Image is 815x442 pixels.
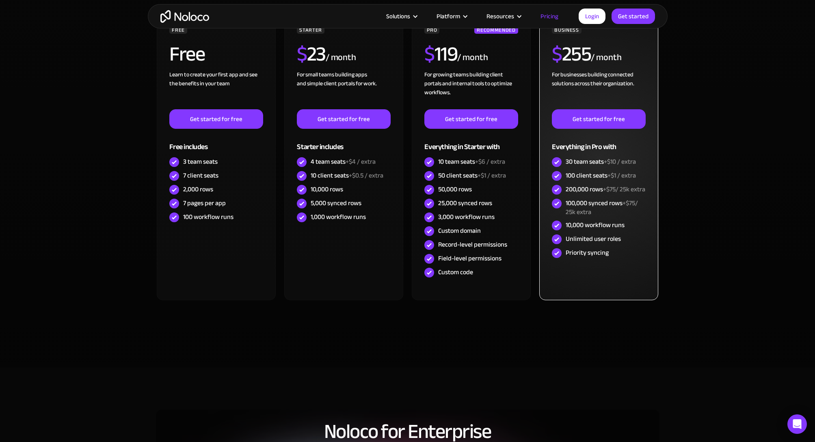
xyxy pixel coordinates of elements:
[438,157,505,166] div: 10 team seats
[457,51,488,64] div: / month
[311,171,383,180] div: 10 client seats
[311,199,361,208] div: 5,000 synced rows
[476,11,530,22] div: Resources
[438,212,495,221] div: 3,000 workflow runs
[297,70,390,109] div: For small teams building apps and simple client portals for work. ‍
[297,109,390,129] a: Get started for free
[311,157,376,166] div: 4 team seats
[552,129,645,155] div: Everything in Pro with
[426,11,476,22] div: Platform
[297,129,390,155] div: Starter includes
[607,169,636,182] span: +$1 / extra
[486,11,514,22] div: Resources
[183,171,218,180] div: 7 client seats
[579,9,605,24] a: Login
[438,254,502,263] div: Field-level permissions
[386,11,410,22] div: Solutions
[183,157,218,166] div: 3 team seats
[297,35,307,73] span: $
[326,51,356,64] div: / month
[591,51,621,64] div: / month
[424,26,439,34] div: PRO
[297,26,324,34] div: STARTER
[437,11,460,22] div: Platform
[424,70,518,109] div: For growing teams building client portals and internal tools to optimize workflows.
[183,212,233,221] div: 100 workflow runs
[530,11,569,22] a: Pricing
[566,221,625,230] div: 10,000 workflow runs
[603,183,645,195] span: +$75/ 25k extra
[297,44,326,64] h2: 23
[566,199,645,217] div: 100,000 synced rows
[376,11,426,22] div: Solutions
[566,248,609,257] div: Priority syncing
[566,171,636,180] div: 100 client seats
[612,9,655,24] a: Get started
[438,240,507,249] div: Record-level permissions
[169,109,263,129] a: Get started for free
[566,234,621,243] div: Unlimited user roles
[169,70,263,109] div: Learn to create your first app and see the benefits in your team ‍
[552,70,645,109] div: For businesses building connected solutions across their organization. ‍
[552,26,581,34] div: BUSINESS
[552,109,645,129] a: Get started for free
[160,10,209,23] a: home
[424,109,518,129] a: Get started for free
[474,26,518,34] div: RECOMMENDED
[183,199,226,208] div: 7 pages per app
[604,156,636,168] span: +$10 / extra
[552,35,562,73] span: $
[311,185,343,194] div: 10,000 rows
[478,169,506,182] span: +$1 / extra
[566,197,638,218] span: +$75/ 25k extra
[346,156,376,168] span: +$4 / extra
[438,199,492,208] div: 25,000 synced rows
[438,268,473,277] div: Custom code
[311,212,366,221] div: 1,000 workflow runs
[424,129,518,155] div: Everything in Starter with
[438,226,481,235] div: Custom domain
[566,157,636,166] div: 30 team seats
[424,44,457,64] h2: 119
[552,44,591,64] h2: 255
[169,129,263,155] div: Free includes
[438,171,506,180] div: 50 client seats
[169,44,205,64] h2: Free
[787,414,807,434] div: Open Intercom Messenger
[169,26,187,34] div: FREE
[475,156,505,168] span: +$6 / extra
[183,185,213,194] div: 2,000 rows
[438,185,472,194] div: 50,000 rows
[349,169,383,182] span: +$0.5 / extra
[424,35,435,73] span: $
[566,185,645,194] div: 200,000 rows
